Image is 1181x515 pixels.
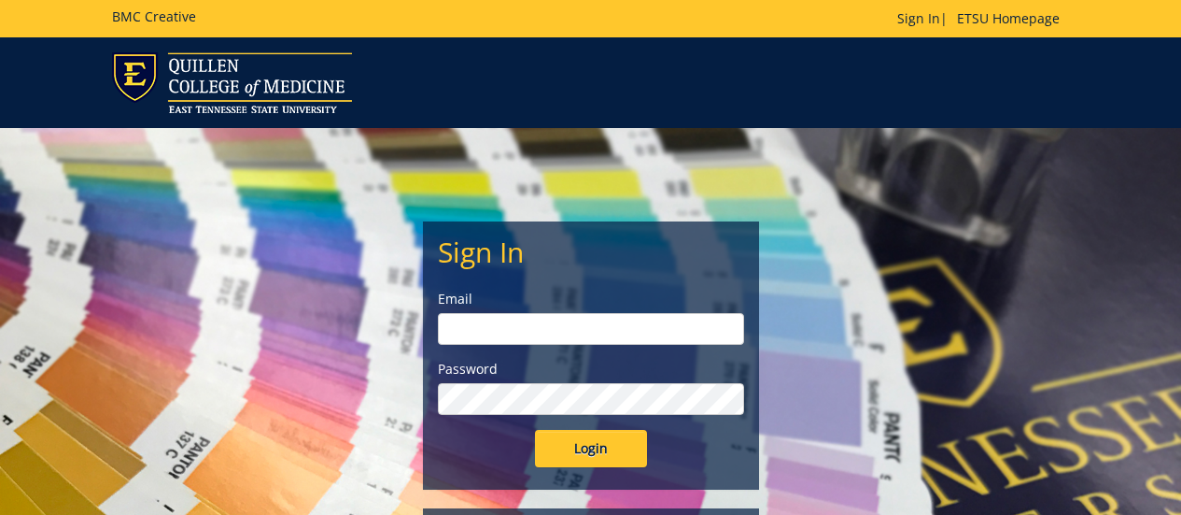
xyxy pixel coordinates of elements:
a: Sign In [897,9,940,27]
label: Email [438,290,744,308]
img: ETSU logo [112,52,352,113]
label: Password [438,360,744,379]
input: Login [535,430,647,467]
p: | [897,9,1069,28]
h5: BMC Creative [112,9,196,23]
a: ETSU Homepage [948,9,1069,27]
h2: Sign In [438,236,744,267]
